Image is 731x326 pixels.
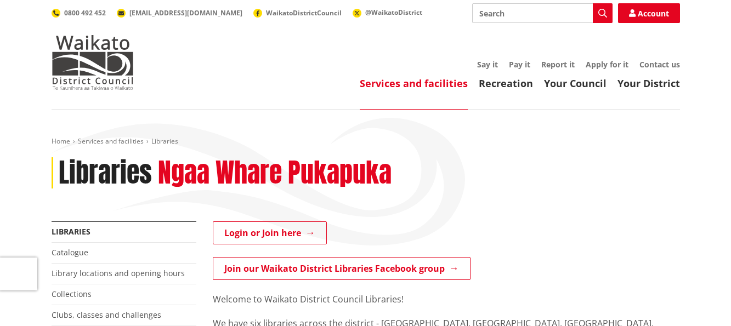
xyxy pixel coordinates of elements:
[52,268,185,278] a: Library locations and opening hours
[472,3,613,23] input: Search input
[78,136,144,146] a: Services and facilities
[618,3,680,23] a: Account
[509,59,530,70] a: Pay it
[52,35,134,90] img: Waikato District Council - Te Kaunihera aa Takiwaa o Waikato
[52,136,70,146] a: Home
[360,77,468,90] a: Services and facilities
[158,157,392,189] h2: Ngaa Whare Pukapuka
[477,59,498,70] a: Say it
[353,8,422,17] a: @WaikatoDistrict
[52,289,92,299] a: Collections
[117,8,242,18] a: [EMAIL_ADDRESS][DOMAIN_NAME]
[266,8,342,18] span: WaikatoDistrictCouncil
[541,59,575,70] a: Report it
[59,157,152,189] h1: Libraries
[639,59,680,70] a: Contact us
[213,293,680,306] p: Welcome to Waikato District Council Libraries!
[52,8,106,18] a: 0800 492 452
[52,137,680,146] nav: breadcrumb
[151,136,178,146] span: Libraries
[52,226,90,237] a: Libraries
[586,59,628,70] a: Apply for it
[52,247,88,258] a: Catalogue
[213,257,471,280] a: Join our Waikato District Libraries Facebook group
[52,310,161,320] a: Clubs, classes and challenges
[365,8,422,17] span: @WaikatoDistrict
[64,8,106,18] span: 0800 492 452
[479,77,533,90] a: Recreation
[544,77,607,90] a: Your Council
[129,8,242,18] span: [EMAIL_ADDRESS][DOMAIN_NAME]
[617,77,680,90] a: Your District
[253,8,342,18] a: WaikatoDistrictCouncil
[213,221,327,244] a: Login or Join here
